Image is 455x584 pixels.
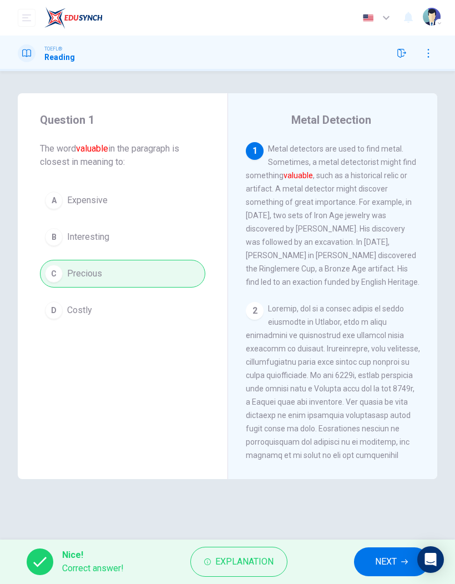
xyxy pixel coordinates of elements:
[246,144,419,286] span: Metal detectors are used to find metal. Sometimes, a metal detectorist might find something , suc...
[291,111,371,129] h4: Metal Detection
[246,142,264,160] div: 1
[215,554,274,570] span: Explanation
[246,302,264,320] div: 2
[62,562,124,575] span: Correct answer!
[375,554,397,570] span: NEXT
[40,111,205,129] h4: Question 1
[40,142,205,169] span: The word in the paragraph is closest in meaning to:
[423,8,441,26] img: Profile picture
[361,14,375,22] img: en
[76,143,108,154] font: valuable
[354,547,429,576] button: NEXT
[44,7,103,29] img: EduSynch logo
[284,171,313,180] font: valuable
[190,547,287,577] button: Explanation
[62,548,124,562] span: Nice!
[18,9,36,27] button: open mobile menu
[44,53,75,62] h1: Reading
[417,546,444,573] div: Open Intercom Messenger
[44,45,62,53] span: TOEFL®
